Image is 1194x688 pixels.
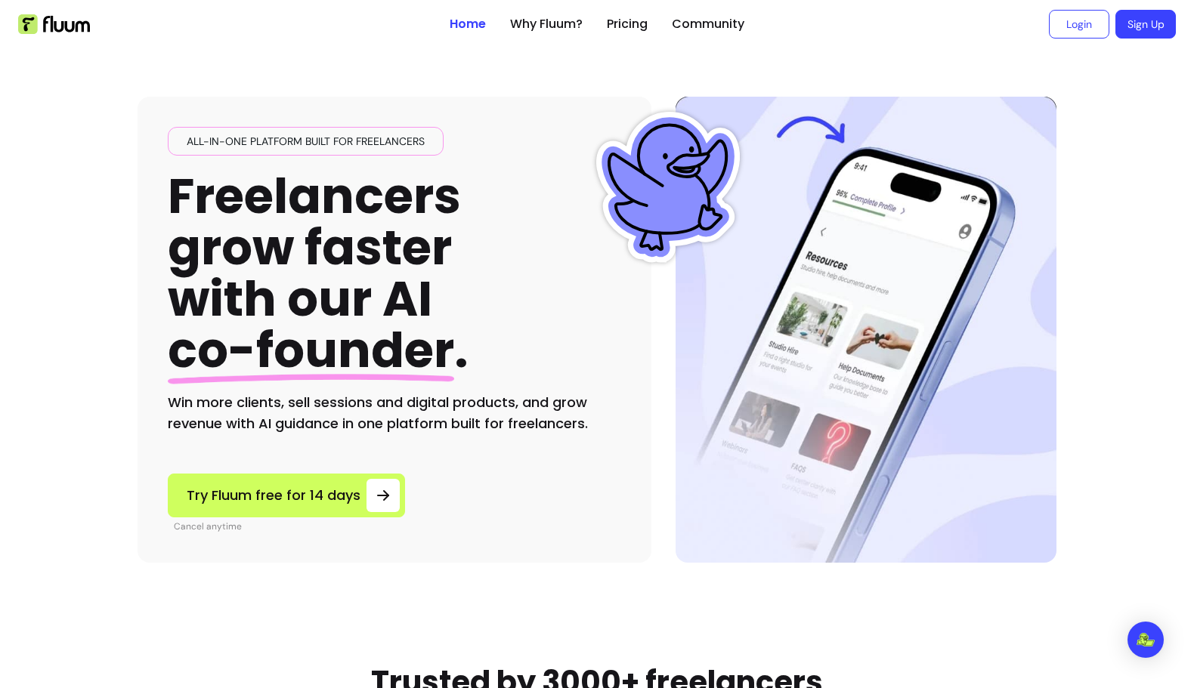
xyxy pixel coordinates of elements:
[607,15,648,33] a: Pricing
[187,485,360,506] span: Try Fluum free for 14 days
[510,15,583,33] a: Why Fluum?
[168,474,405,517] a: Try Fluum free for 14 days
[1127,622,1164,658] div: Open Intercom Messenger
[181,134,431,149] span: All-in-one platform built for freelancers
[174,520,405,532] p: Cancel anytime
[1049,10,1109,39] a: Login
[450,15,486,33] a: Home
[592,112,744,263] img: Fluum Duck sticker
[1115,10,1176,39] a: Sign Up
[676,97,1056,563] img: Hero
[672,15,744,33] a: Community
[168,392,621,434] h2: Win more clients, sell sessions and digital products, and grow revenue with AI guidance in one pl...
[168,316,454,384] span: co-founder
[18,14,90,34] img: Fluum Logo
[168,171,469,377] h1: Freelancers grow faster with our AI .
